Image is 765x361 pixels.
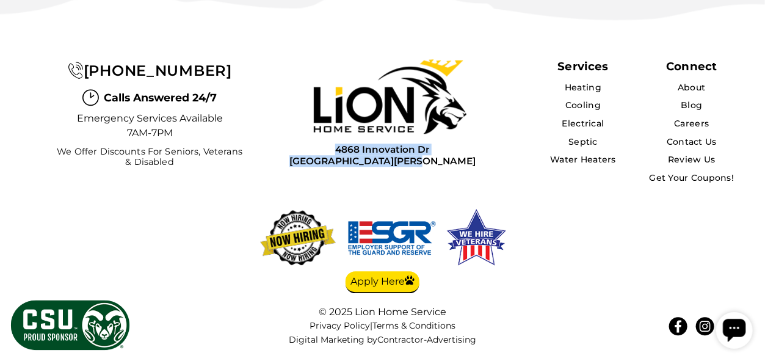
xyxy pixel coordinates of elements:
[650,172,734,183] a: Get Your Coupons!
[84,62,232,79] span: [PHONE_NUMBER]
[565,82,601,93] a: Heating
[310,320,370,331] a: Privacy Policy
[565,100,601,111] a: Cooling
[667,136,717,147] a: Contact Us
[104,90,217,106] span: Calls Answered 24/7
[675,118,709,129] a: Careers
[666,59,717,73] div: Connect
[289,144,476,155] span: 4868 Innovation Dr
[67,62,231,79] a: [PHONE_NUMBER]
[557,59,608,73] span: Services
[377,335,476,345] a: Contractor-Advertising
[668,154,716,165] a: Review Us
[76,111,223,140] span: Emergency Services Available 7AM-7PM
[9,299,131,352] img: CSU Sponsor Badge
[289,155,476,167] span: [GEOGRAPHIC_DATA][PERSON_NAME]
[261,335,505,345] div: Digital Marketing by
[289,144,476,167] a: 4868 Innovation Dr[GEOGRAPHIC_DATA][PERSON_NAME]
[445,207,507,268] img: We hire veterans
[261,306,505,318] div: © 2025 Lion Home Service
[54,147,246,168] span: We Offer Discounts for Seniors, Veterans & Disabled
[562,118,604,129] a: Electrical
[261,321,505,345] nav: |
[681,100,702,111] a: Blog
[346,207,438,268] img: We hire veterans
[678,82,705,93] a: About
[257,207,339,268] img: now-hiring
[346,271,419,293] a: Apply Here
[5,5,42,42] div: Open chat widget
[372,320,455,331] a: Terms & Conditions
[568,136,598,147] a: Septic
[550,154,616,165] a: Water Heaters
